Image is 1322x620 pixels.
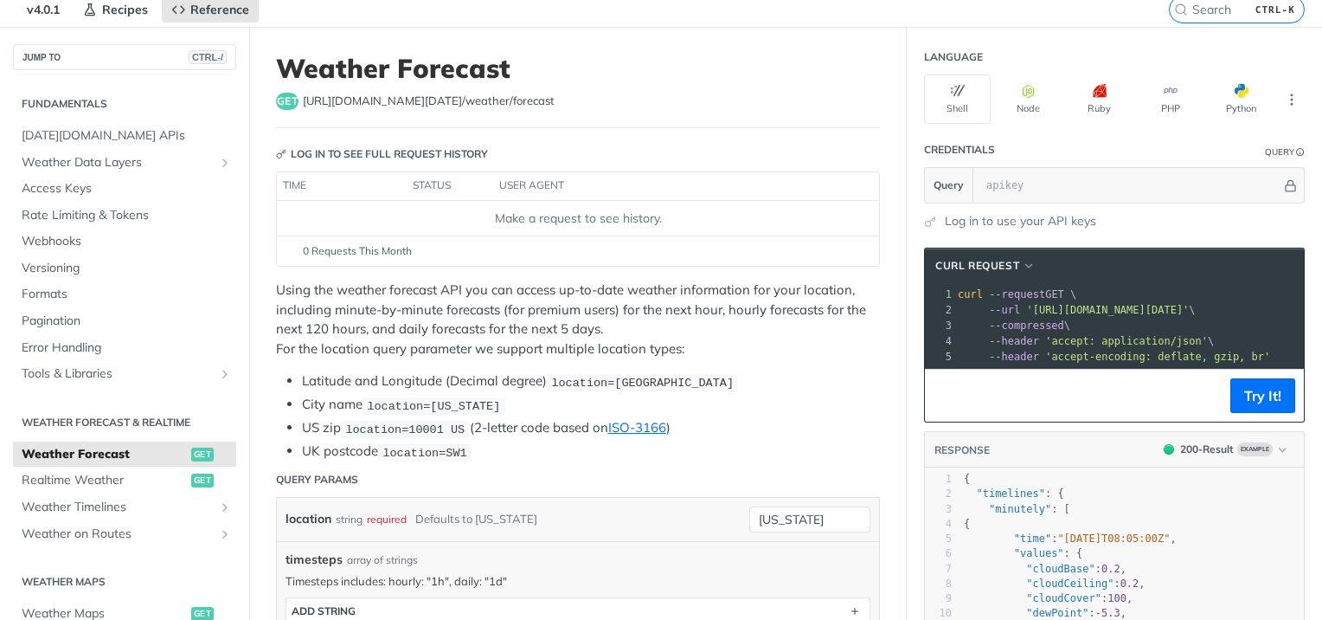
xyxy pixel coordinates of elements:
[302,395,880,415] li: City name
[964,547,1082,559] span: : {
[1155,441,1295,458] button: 200200-ResultExample
[1120,578,1139,590] span: 0.2
[189,50,227,64] span: CTRL-/
[284,210,872,228] div: Make a request to see history.
[22,446,187,463] span: Weather Forecast
[13,308,236,334] a: Pagination
[925,287,954,302] div: 1
[989,351,1039,363] span: --header
[978,168,1281,203] input: apikey
[1208,74,1274,124] button: Python
[493,172,844,200] th: user agent
[407,172,493,200] th: status
[347,552,418,568] div: array of strings
[925,168,973,203] button: Query
[924,74,991,124] button: Shell
[958,288,1076,300] span: GET \
[1101,563,1120,575] span: 0.2
[925,302,954,318] div: 2
[22,260,232,277] span: Versioning
[22,313,232,330] span: Pagination
[13,203,236,229] a: Rate Limiting & Tokens
[989,304,1020,316] span: --url
[22,286,232,303] span: Formats
[1279,87,1305,113] button: More Languages
[302,371,880,391] li: Latitude and Longitude (Decimal degree)
[415,507,537,532] div: Defaults to [US_STATE]
[13,44,236,70] button: JUMP TOCTRL-/
[925,517,952,532] div: 4
[964,473,970,485] span: {
[276,281,880,358] p: Using the weather forecast API you can access up-to-date weather information for your location, i...
[22,499,214,516] span: Weather Timelines
[218,156,232,170] button: Show subpages for Weather Data Layers
[1281,177,1300,194] button: Hide
[218,527,232,541] button: Show subpages for Weather on Routes
[22,339,232,357] span: Error Handling
[13,494,236,520] a: Weather TimelinesShow subpages for Weather Timelines
[964,607,1126,619] span: : ,
[1026,304,1189,316] span: '[URL][DOMAIN_NAME][DATE]'
[1180,442,1234,457] div: 200 - Result
[13,335,236,361] a: Error Handling
[13,123,236,149] a: [DATE][DOMAIN_NAME] APIs
[1265,145,1294,158] div: Query
[22,180,232,197] span: Access Keys
[1066,74,1133,124] button: Ruby
[924,142,995,158] div: Credentials
[976,488,1044,500] span: "timelines"
[989,503,1051,515] span: "minutely"
[302,418,880,438] li: US zip (2-letter code based on )
[1137,74,1203,124] button: PHP
[958,304,1196,316] span: \
[13,521,236,547] a: Weather on RoutesShow subpages for Weather on Routes
[1174,3,1188,16] svg: Search
[218,367,232,381] button: Show subpages for Tools & Libraries
[958,320,1070,332] span: \
[1045,335,1208,347] span: 'accept: application/json'
[925,577,952,591] div: 8
[964,563,1126,575] span: : ,
[925,546,952,561] div: 6
[925,318,954,333] div: 3
[13,442,236,468] a: Weather Forecastget
[1014,547,1064,559] span: "values"
[1101,607,1120,619] span: 5.3
[286,551,343,569] span: timesteps
[989,335,1039,347] span: --header
[925,349,954,365] div: 5
[345,423,465,436] span: location=10001 US
[964,503,1070,515] span: : [
[22,365,214,383] span: Tools & Libraries
[1164,444,1174,455] span: 200
[929,257,1042,274] button: cURL Request
[22,233,232,250] span: Webhooks
[303,93,555,110] span: https://api.tomorrow.io/v4/weather/forecast
[551,376,734,389] span: location=[GEOGRAPHIC_DATA]
[13,361,236,387] a: Tools & LibrariesShow subpages for Tools & Libraries
[22,472,187,489] span: Realtime Weather
[1265,145,1305,158] div: QueryInformation
[22,526,214,543] span: Weather on Routes
[1095,607,1101,619] span: -
[286,573,870,589] p: Timesteps includes: hourly: "1h", daily: "1d"
[13,281,236,307] a: Formats
[303,243,412,259] span: 0 Requests This Month
[276,472,358,488] div: Query Params
[191,448,214,462] span: get
[1026,578,1113,590] span: "cloudCeiling"
[276,146,488,162] div: Log in to see full request history
[964,592,1133,604] span: : ,
[958,335,1214,347] span: \
[1026,563,1094,575] span: "cloudBase"
[934,383,958,409] button: Copy to clipboard
[22,127,232,145] span: [DATE][DOMAIN_NAME] APIs
[191,474,214,488] span: get
[1296,148,1305,157] i: Information
[1251,1,1300,18] kbd: CTRL-K
[925,532,952,546] div: 5
[1057,533,1170,545] span: "[DATE]T08:05:00Z"
[958,288,983,300] span: curl
[608,419,666,436] a: ISO-3166
[190,2,249,17] span: Reference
